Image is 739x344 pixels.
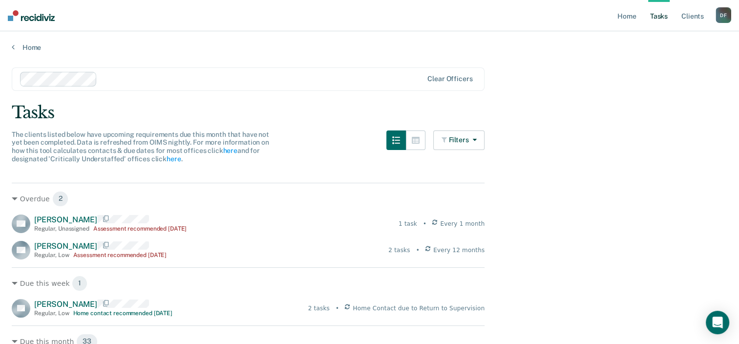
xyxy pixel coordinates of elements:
span: Every 1 month [440,219,485,228]
span: Every 12 months [433,246,485,255]
div: Open Intercom Messenger [706,311,729,334]
a: here [223,147,237,154]
div: Home contact recommended [DATE] [73,310,172,317]
div: 1 task [399,219,417,228]
div: • [336,304,339,313]
div: Regular , Low [34,252,69,258]
span: The clients listed below have upcoming requirements due this month that have not yet been complet... [12,130,269,163]
a: Home [12,43,727,52]
div: Assessment recommended [DATE] [73,252,167,258]
span: [PERSON_NAME] [34,241,97,251]
img: Recidiviz [8,10,55,21]
div: Overdue 2 [12,191,485,207]
div: Regular , Unassigned [34,225,89,232]
span: [PERSON_NAME] [34,300,97,309]
div: D F [716,7,731,23]
span: Home Contact due to Return to Supervision [353,304,485,313]
span: 1 [72,276,87,291]
div: 2 tasks [388,246,410,255]
div: Due this week 1 [12,276,485,291]
span: [PERSON_NAME] [34,215,97,224]
a: here [167,155,181,163]
button: Filters [433,130,485,150]
div: 2 tasks [308,304,330,313]
div: Tasks [12,103,727,123]
span: 2 [52,191,69,207]
div: Clear officers [427,75,472,83]
div: Regular , Low [34,310,69,317]
div: • [416,246,420,255]
div: Assessment recommended [DATE] [93,225,187,232]
div: • [423,219,426,228]
button: DF [716,7,731,23]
